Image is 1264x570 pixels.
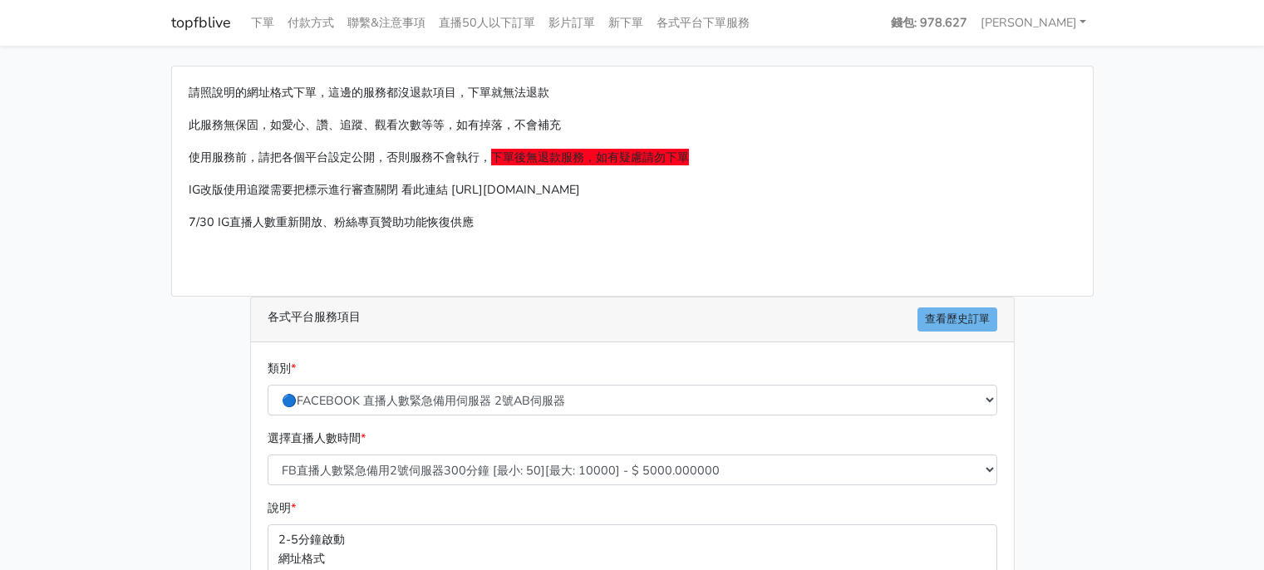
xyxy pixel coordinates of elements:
strong: 錢包: 978.627 [891,14,967,31]
a: 聯繫&注意事項 [341,7,432,39]
div: 各式平台服務項目 [251,297,1014,342]
a: 錢包: 978.627 [884,7,974,39]
a: 各式平台下單服務 [650,7,756,39]
label: 類別 [268,359,296,378]
a: topfblive [171,7,231,39]
p: IG改版使用追蹤需要把標示進行審查關閉 看此連結 [URL][DOMAIN_NAME] [189,180,1076,199]
label: 選擇直播人數時間 [268,429,366,448]
a: 直播50人以下訂單 [432,7,542,39]
a: 付款方式 [281,7,341,39]
a: 下單 [244,7,281,39]
a: 新下單 [602,7,650,39]
a: 查看歷史訂單 [917,307,997,332]
a: [PERSON_NAME] [974,7,1094,39]
span: 下單後無退款服務，如有疑慮請勿下單 [491,149,689,165]
p: 此服務無保固，如愛心、讚、追蹤、觀看次數等等，如有掉落，不會補充 [189,115,1076,135]
p: 使用服務前，請把各個平台設定公開，否則服務不會執行， [189,148,1076,167]
label: 說明 [268,499,296,518]
p: 7/30 IG直播人數重新開放、粉絲專頁贊助功能恢復供應 [189,213,1076,232]
a: 影片訂單 [542,7,602,39]
p: 請照說明的網址格式下單，這邊的服務都沒退款項目，下單就無法退款 [189,83,1076,102]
